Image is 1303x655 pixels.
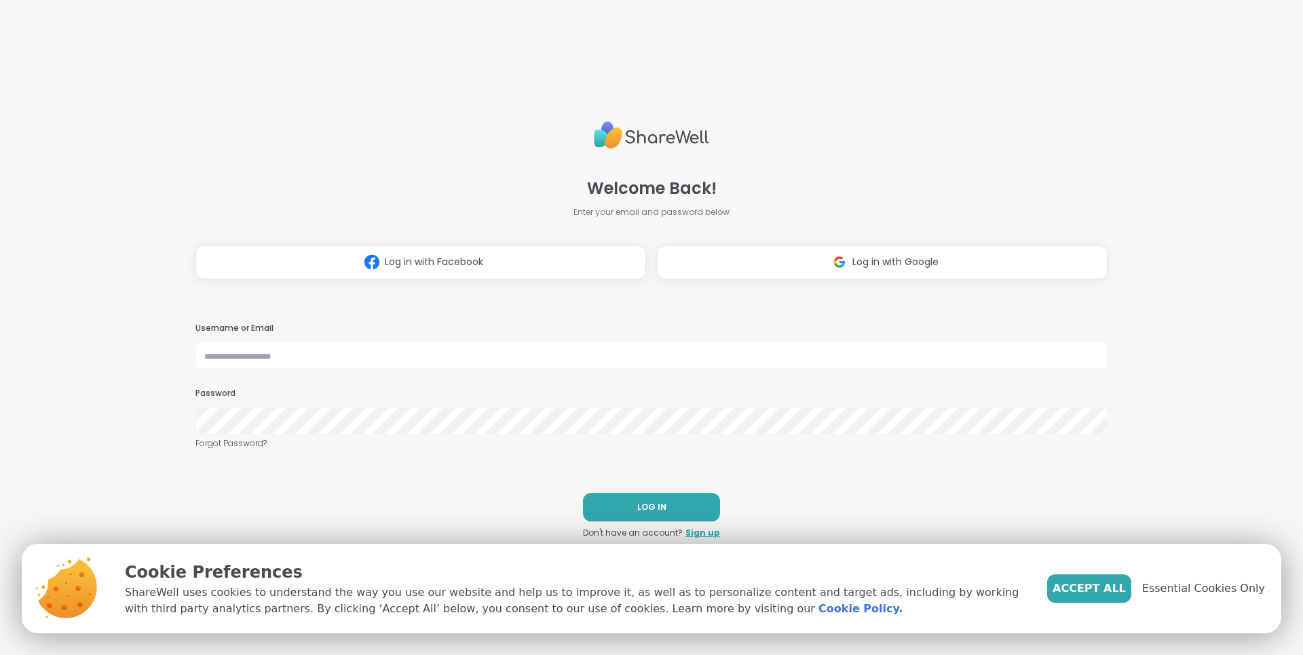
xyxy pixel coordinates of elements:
[125,560,1025,584] p: Cookie Preferences
[818,601,903,617] a: Cookie Policy.
[827,250,852,275] img: ShareWell Logomark
[195,323,1108,334] h3: Username or Email
[125,584,1025,617] p: ShareWell uses cookies to understand the way you use our website and help us to improve it, as we...
[657,245,1108,279] button: Log in with Google
[637,501,666,513] span: LOG IN
[195,388,1108,399] h3: Password
[573,206,730,218] span: Enter your email and password below
[195,437,1108,450] a: Forgot Password?
[583,493,720,521] button: LOG IN
[1053,580,1126,597] span: Accept All
[1047,574,1131,603] button: Accept All
[583,527,683,539] span: Don't have an account?
[594,116,709,155] img: ShareWell Logo
[385,255,483,269] span: Log in with Facebook
[587,176,717,201] span: Welcome Back!
[359,250,385,275] img: ShareWell Logomark
[852,255,939,269] span: Log in with Google
[1142,580,1265,597] span: Essential Cookies Only
[685,527,720,539] a: Sign up
[195,245,646,279] button: Log in with Facebook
